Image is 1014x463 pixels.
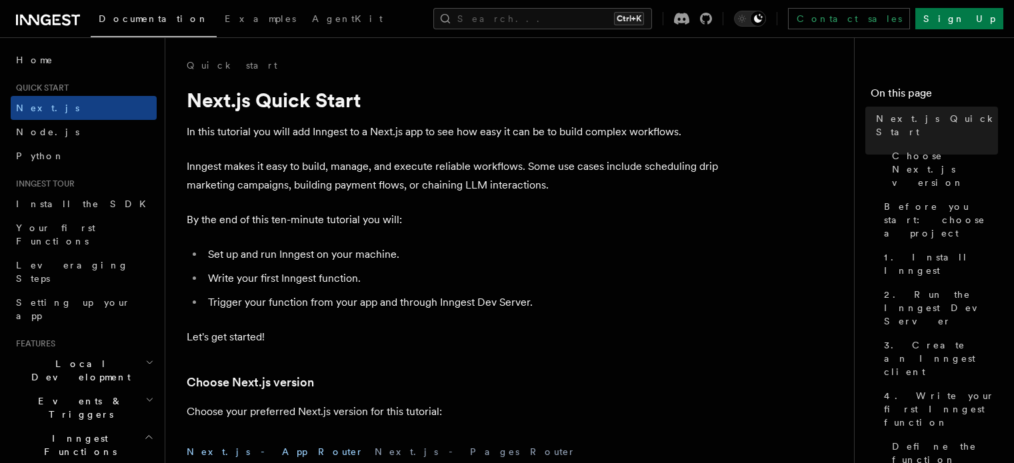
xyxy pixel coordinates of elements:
span: Install the SDK [16,199,154,209]
span: AgentKit [312,13,383,24]
a: Your first Functions [11,216,157,253]
a: Next.js Quick Start [871,107,998,144]
span: Events & Triggers [11,394,145,421]
span: Features [11,338,55,349]
a: Setting up your app [11,290,157,328]
a: AgentKit [304,4,391,36]
a: 2. Run the Inngest Dev Server [879,282,998,333]
span: Examples [225,13,296,24]
span: 1. Install Inngest [884,250,998,277]
span: Leveraging Steps [16,260,129,284]
span: Local Development [11,357,145,384]
span: Quick start [11,83,69,93]
a: Node.js [11,120,157,144]
button: Local Development [11,352,157,389]
a: Next.js [11,96,157,120]
a: Examples [217,4,304,36]
span: Inngest Functions [11,432,144,458]
span: Setting up your app [16,297,131,321]
p: Choose your preferred Next.js version for this tutorial: [187,402,720,421]
h1: Next.js Quick Start [187,88,720,112]
span: Choose Next.js version [892,149,998,189]
li: Set up and run Inngest on your machine. [204,245,720,264]
kbd: Ctrl+K [614,12,644,25]
a: Python [11,144,157,168]
a: 1. Install Inngest [879,245,998,282]
span: Node.js [16,127,79,137]
p: Let's get started! [187,328,720,346]
span: 3. Create an Inngest client [884,338,998,378]
a: Quick start [187,59,277,72]
button: Toggle dark mode [734,11,766,27]
span: Next.js Quick Start [876,112,998,139]
a: 3. Create an Inngest client [879,333,998,384]
span: Inngest tour [11,179,75,189]
a: Choose Next.js version [887,144,998,195]
span: 2. Run the Inngest Dev Server [884,288,998,328]
a: Contact sales [788,8,910,29]
button: Events & Triggers [11,389,157,426]
h4: On this page [871,85,998,107]
span: Your first Functions [16,223,95,246]
a: Choose Next.js version [187,373,314,392]
p: Inngest makes it easy to build, manage, and execute reliable workflows. Some use cases include sc... [187,157,720,195]
li: Trigger your function from your app and through Inngest Dev Server. [204,293,720,312]
span: Documentation [99,13,209,24]
button: Search...Ctrl+K [433,8,652,29]
span: Python [16,151,65,161]
a: Leveraging Steps [11,253,157,290]
a: Install the SDK [11,192,157,216]
span: Next.js [16,103,79,113]
a: Sign Up [915,8,1003,29]
span: Home [16,53,53,67]
li: Write your first Inngest function. [204,269,720,288]
span: Before you start: choose a project [884,200,998,240]
a: Documentation [91,4,217,37]
p: By the end of this ten-minute tutorial you will: [187,211,720,229]
span: 4. Write your first Inngest function [884,389,998,429]
a: Home [11,48,157,72]
a: Before you start: choose a project [879,195,998,245]
p: In this tutorial you will add Inngest to a Next.js app to see how easy it can be to build complex... [187,123,720,141]
a: 4. Write your first Inngest function [879,384,998,434]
